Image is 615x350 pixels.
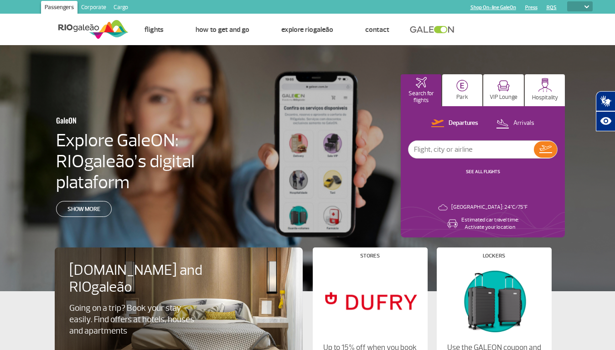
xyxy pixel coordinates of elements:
[78,1,110,15] a: Corporate
[466,169,500,175] a: SEE ALL FLIGHTS
[470,5,516,10] a: Shop On-line GaleOn
[525,5,537,10] a: Press
[483,74,524,106] button: VIP Lounge
[596,111,615,131] button: Abrir recursos assistivos.
[145,25,164,34] a: Flights
[401,74,441,106] button: Search for flights
[110,1,132,15] a: Cargo
[429,118,481,129] button: Departures
[596,91,615,111] button: Abrir tradutor de língua de sinais.
[483,253,505,258] h4: Lockers
[56,111,208,130] h3: GaleON
[547,5,557,10] a: RQS
[456,94,468,101] p: Park
[497,80,510,92] img: vipRoom.svg
[513,119,534,128] p: Arrivals
[493,118,537,129] button: Arrivals
[408,141,534,158] input: Flight, city or airline
[538,78,552,92] img: hospitality.svg
[596,91,615,131] div: Plugin de acessibilidade da Hand Talk.
[451,204,527,211] p: [GEOGRAPHIC_DATA]: 24°C/75°F
[405,90,437,104] p: Search for flights
[442,74,483,106] button: Park
[196,25,249,34] a: How to get and go
[416,77,427,88] img: airplaneHomeActive.svg
[69,262,214,296] h4: [DOMAIN_NAME] and RIOgaleão
[41,1,78,15] a: Passengers
[525,74,565,106] button: Hospitality
[461,216,519,231] p: Estimated car travel time: Activate your location
[444,266,543,336] img: Lockers
[490,94,517,101] p: VIP Lounge
[449,119,478,128] p: Departures
[463,168,503,175] button: SEE ALL FLIGHTS
[69,303,199,337] p: Going on a trip? Book your stay easily. Find offers at hotels, houses and apartments
[365,25,389,34] a: Contact
[532,94,558,101] p: Hospitality
[56,201,112,217] a: Show more
[281,25,333,34] a: Explore RIOgaleão
[69,262,288,337] a: [DOMAIN_NAME] and RIOgaleãoGoing on a trip? Book your stay easily. Find offers at hotels, houses ...
[56,130,253,193] h4: Explore GaleON: RIOgaleão’s digital plataform
[360,253,380,258] h4: Stores
[456,80,468,92] img: carParkingHome.svg
[320,266,419,336] img: Stores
